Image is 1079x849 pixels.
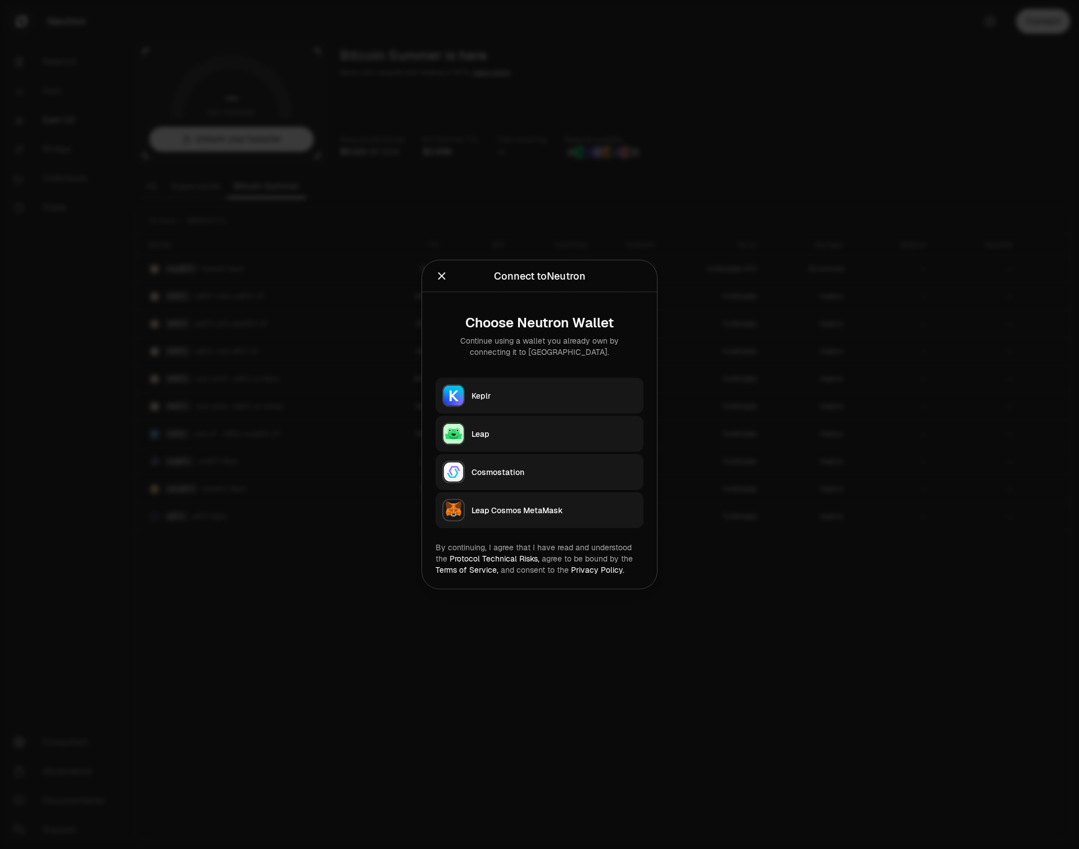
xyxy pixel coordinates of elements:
[445,315,634,331] div: Choose Neutron Wallet
[443,462,464,482] img: Cosmostation
[436,542,643,576] div: By continuing, I agree that I have read and understood the agree to be bound by the and consent t...
[436,268,448,284] button: Close
[445,335,634,358] div: Continue using a wallet you already own by connecting it to [GEOGRAPHIC_DATA].
[472,390,637,401] div: Keplr
[443,500,464,521] img: Leap Cosmos MetaMask
[436,416,643,452] button: LeapLeap
[436,378,643,414] button: KeplrKeplr
[450,554,539,564] a: Protocol Technical Risks,
[472,505,637,516] div: Leap Cosmos MetaMask
[443,424,464,444] img: Leap
[436,454,643,490] button: CosmostationCosmostation
[436,492,643,528] button: Leap Cosmos MetaMaskLeap Cosmos MetaMask
[443,386,464,406] img: Keplr
[436,565,498,575] a: Terms of Service,
[571,565,624,575] a: Privacy Policy.
[472,467,637,478] div: Cosmostation
[472,428,637,440] div: Leap
[494,268,586,284] div: Connect to Neutron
